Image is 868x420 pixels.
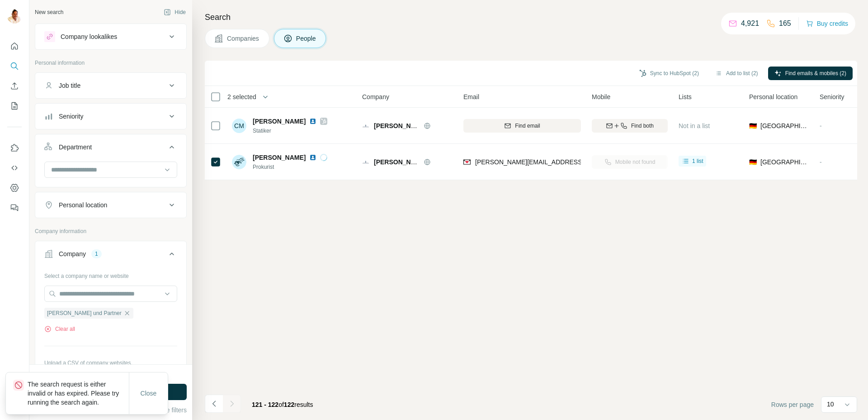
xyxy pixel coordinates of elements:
span: [GEOGRAPHIC_DATA] [760,121,809,130]
span: Find both [631,122,654,130]
span: Personal location [749,92,797,101]
span: [PERSON_NAME] [253,153,306,162]
p: Company information [35,227,187,235]
p: Personal information [35,59,187,67]
div: New search [35,8,63,16]
div: Department [59,143,92,152]
button: Buy credits [806,17,848,30]
span: Find email [515,122,540,130]
span: Seniority [820,92,844,101]
button: Use Surfe on LinkedIn [7,140,22,156]
button: Use Surfe API [7,160,22,176]
span: Companies [227,34,260,43]
div: Select a company name or website [44,268,177,280]
button: Seniority [35,105,186,127]
div: Company lookalikes [61,32,117,41]
span: [PERSON_NAME] [253,117,306,126]
div: CM [232,119,246,133]
img: provider findymail logo [463,157,471,167]
span: - [820,122,822,129]
button: Find both [592,119,668,133]
img: Avatar [7,9,22,24]
button: Search [7,58,22,74]
button: Feedback [7,200,22,216]
span: [PERSON_NAME] und Partner [374,158,464,166]
button: Company1 [35,243,186,268]
button: Enrich CSV [7,78,22,94]
p: 10 [827,400,834,409]
button: Find email [463,119,581,133]
span: 2 selected [227,92,256,101]
span: Email [463,92,479,101]
button: Sync to HubSpot (2) [633,67,705,80]
div: 1 [91,250,102,258]
img: Avatar [232,155,246,169]
button: Quick start [7,38,22,54]
span: Find emails & mobiles (2) [785,69,846,77]
img: Logo of Leonhardt, Andrä und Partner [362,158,369,166]
span: Lists [679,92,692,101]
img: LinkedIn logo [309,118,316,125]
button: Dashboard [7,180,22,196]
span: Statiker [253,127,327,135]
span: Close [141,389,157,398]
p: The search request is either invalid or has expired. Please try running the search again. [28,380,129,407]
button: Navigate to previous page [205,395,223,413]
span: Prokurist [253,163,327,171]
span: 1 list [692,157,703,165]
h4: Search [205,11,857,24]
span: People [296,34,317,43]
button: Company lookalikes [35,26,186,48]
span: [GEOGRAPHIC_DATA] [760,157,809,167]
button: Hide [157,5,192,19]
button: Find emails & mobiles (2) [768,67,853,80]
p: 4,921 [741,18,759,29]
span: [PERSON_NAME] und Partner [47,309,122,317]
span: results [252,401,313,408]
button: Personal location [35,194,186,216]
span: [PERSON_NAME] und Partner [374,122,464,129]
span: Mobile [592,92,610,101]
span: Not in a list [679,122,710,129]
button: My lists [7,98,22,114]
div: Job title [59,81,80,90]
span: 122 [284,401,294,408]
span: Company [362,92,389,101]
p: 165 [779,18,791,29]
span: of [278,401,284,408]
p: Upload a CSV of company websites. [44,359,177,367]
div: Seniority [59,112,83,121]
span: 🇩🇪 [749,157,757,167]
span: Rows per page [771,400,814,409]
div: Company [59,249,86,258]
span: 121 - 122 [252,401,278,408]
img: Logo of Leonhardt, Andrä und Partner [362,122,369,129]
button: Department [35,136,186,162]
img: LinkedIn logo [309,154,316,161]
span: 🇩🇪 [749,121,757,130]
span: [PERSON_NAME][EMAIL_ADDRESS][PERSON_NAME][DOMAIN_NAME] [475,158,687,166]
button: Clear all [44,325,75,333]
div: Personal location [59,200,107,210]
button: Job title [35,75,186,96]
span: - [820,158,822,166]
button: Close [134,385,163,401]
button: Add to list (2) [709,67,764,80]
div: 1906 search results remaining [75,370,147,378]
